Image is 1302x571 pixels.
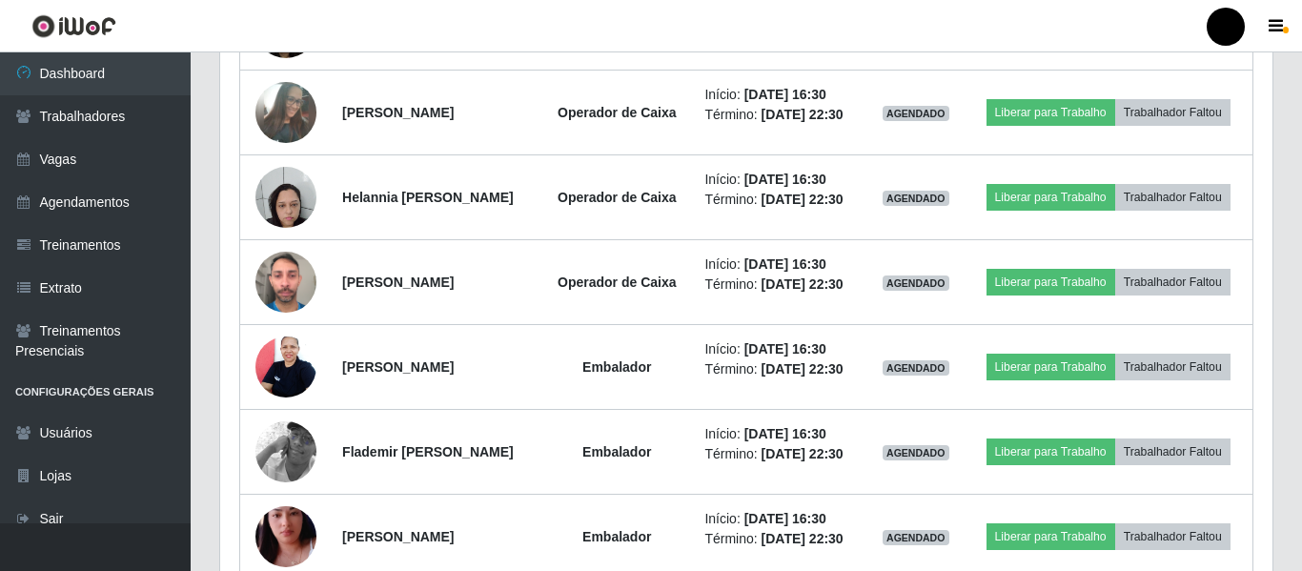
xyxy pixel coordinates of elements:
li: Início: [704,339,856,359]
li: Término: [704,444,856,464]
img: 1740401237970.jpeg [255,241,316,322]
li: Início: [704,255,856,275]
strong: Embalador [582,359,651,375]
span: AGENDADO [883,191,949,206]
strong: Operador de Caixa [558,190,677,205]
button: Liberar para Trabalho [987,184,1115,211]
time: [DATE] 22:30 [762,531,844,546]
li: Início: [704,170,856,190]
li: Início: [704,85,856,105]
button: Trabalhador Faltou [1115,354,1231,380]
li: Início: [704,424,856,444]
time: [DATE] 16:30 [744,87,826,102]
strong: Operador de Caixa [558,105,677,120]
span: AGENDADO [883,106,949,121]
strong: [PERSON_NAME] [342,105,454,120]
button: Liberar para Trabalho [987,354,1115,380]
time: [DATE] 16:30 [744,256,826,272]
time: [DATE] 22:30 [762,107,844,122]
img: 1677862473540.jpeg [255,398,316,506]
li: Término: [704,359,856,379]
time: [DATE] 22:30 [762,446,844,461]
strong: [PERSON_NAME] [342,529,454,544]
strong: Embalador [582,529,651,544]
li: Término: [704,105,856,125]
span: AGENDADO [883,360,949,376]
button: Trabalhador Faltou [1115,523,1231,550]
li: Término: [704,275,856,295]
strong: Operador de Caixa [558,275,677,290]
time: [DATE] 16:30 [744,341,826,357]
time: [DATE] 22:30 [762,276,844,292]
button: Liberar para Trabalho [987,269,1115,296]
li: Término: [704,190,856,210]
li: Término: [704,529,856,549]
img: 1705883176470.jpeg [255,326,316,407]
span: AGENDADO [883,530,949,545]
strong: Embalador [582,444,651,459]
strong: [PERSON_NAME] [342,275,454,290]
li: Início: [704,509,856,529]
span: AGENDADO [883,275,949,291]
button: Trabalhador Faltou [1115,184,1231,211]
img: 1730987452879.jpeg [255,156,316,237]
button: Liberar para Trabalho [987,99,1115,126]
strong: [PERSON_NAME] [342,359,454,375]
strong: Helannia [PERSON_NAME] [342,190,514,205]
button: Trabalhador Faltou [1115,438,1231,465]
button: Trabalhador Faltou [1115,269,1231,296]
span: AGENDADO [883,445,949,460]
button: Liberar para Trabalho [987,438,1115,465]
img: CoreUI Logo [31,14,116,38]
button: Liberar para Trabalho [987,523,1115,550]
time: [DATE] 16:30 [744,172,826,187]
time: [DATE] 16:30 [744,511,826,526]
img: 1725135374051.jpeg [255,71,316,154]
strong: Flademir [PERSON_NAME] [342,444,514,459]
button: Trabalhador Faltou [1115,99,1231,126]
time: [DATE] 16:30 [744,426,826,441]
time: [DATE] 22:30 [762,361,844,377]
time: [DATE] 22:30 [762,192,844,207]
